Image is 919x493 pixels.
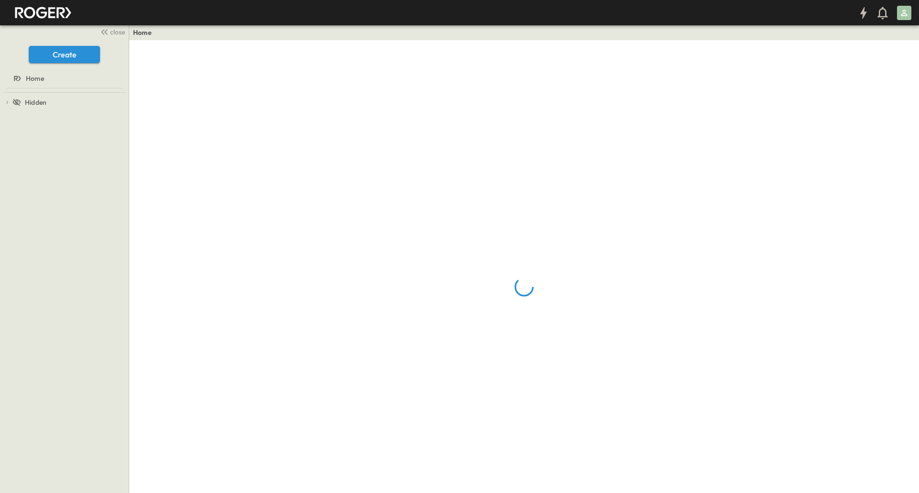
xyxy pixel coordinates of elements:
span: Hidden [25,98,46,107]
nav: breadcrumbs [133,28,157,37]
button: close [96,25,127,38]
span: close [110,27,125,37]
a: Home [2,72,125,85]
a: Home [133,28,152,37]
button: Create [29,46,100,63]
span: Home [26,74,44,83]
